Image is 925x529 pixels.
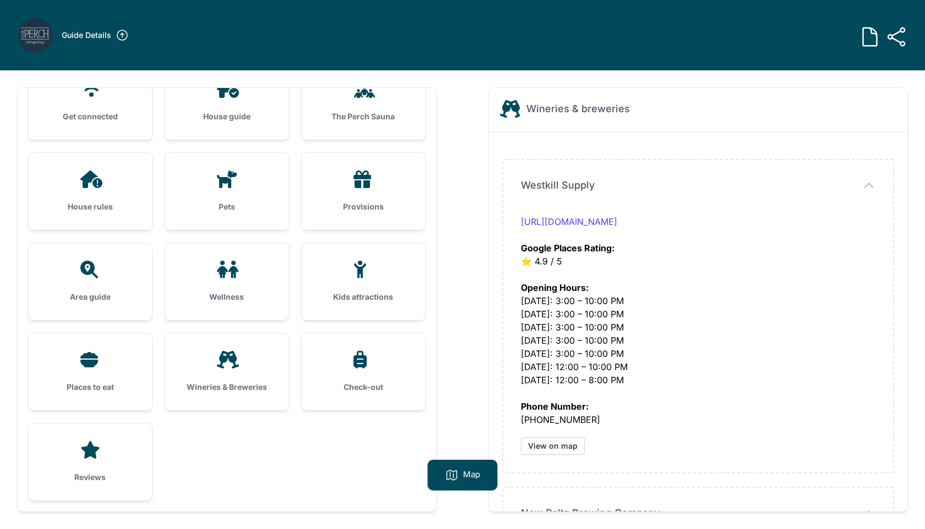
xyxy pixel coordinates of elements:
[62,29,129,42] a: Guide Details
[521,268,875,387] div: [DATE]: 3:00 – 10:00 PM [DATE]: 3:00 – 10:00 PM [DATE]: 3:00 – 10:00 PM [DATE]: 3:00 – 10:00 PM [...
[302,243,425,320] a: Kids attractions
[302,63,425,140] a: The Perch Sauna
[521,178,595,193] span: Westkill Supply
[29,423,152,500] a: Reviews
[165,243,289,320] a: Wellness
[46,382,134,393] h3: Places to eat
[62,30,111,41] h3: Guide Details
[521,387,875,426] div: [PHONE_NUMBER]
[29,333,152,410] a: Places to eat
[46,291,134,302] h3: Area guide
[319,382,407,393] h3: Check-out
[521,178,875,193] button: Westkill Supply
[183,291,271,302] h3: Wellness
[165,333,289,410] a: Wineries & Breweries
[46,472,134,483] h3: Reviews
[302,153,425,230] a: Provisions
[521,437,585,455] a: View on map
[463,469,480,482] p: Map
[183,382,271,393] h3: Wineries & Breweries
[319,291,407,302] h3: Kids attractions
[183,111,271,122] h3: House guide
[521,505,875,521] button: New Paltz Brewing Company
[18,18,53,53] img: lbscve6jyqy4usxktyb5b1icebv1
[165,153,289,230] a: Pets
[46,111,134,122] h3: Get connected
[183,201,271,212] h3: Pets
[319,201,407,212] h3: Provisions
[165,63,289,140] a: House guide
[302,333,425,410] a: Check-out
[319,111,407,122] h3: The Perch Sauna
[46,201,134,212] h3: House rules
[29,153,152,230] a: House rules
[521,243,614,254] strong: Google Places Rating:
[29,63,152,140] a: Get connected
[521,282,589,293] strong: Opening Hours:
[526,101,630,117] h2: Wineries & breweries
[29,243,152,320] a: Area guide
[521,215,875,268] div: ⭐️ 4.9 / 5
[521,216,617,227] a: [URL][DOMAIN_NAME]
[521,401,589,412] strong: Phone Number:
[521,505,660,521] span: New Paltz Brewing Company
